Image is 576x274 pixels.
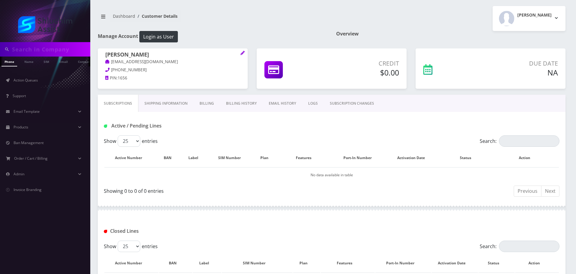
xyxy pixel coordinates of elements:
[104,167,559,183] td: No data available in table
[480,241,559,252] label: Search:
[210,149,255,167] th: SIM Number: activate to sort column ascending
[256,149,279,167] th: Plan: activate to sort column ascending
[104,149,158,167] th: Active Number: activate to sort column ascending
[21,57,36,66] a: Name
[493,6,565,31] button: [PERSON_NAME]
[220,95,263,112] a: Billing History
[263,95,302,112] a: EMAIL HISTORY
[14,171,24,177] span: Admin
[499,135,559,147] input: Search:
[104,254,158,272] th: Active Number: activate to sort column descending
[41,57,52,66] a: SIM
[14,78,38,83] span: Action Queues
[194,95,220,112] a: Billing
[118,135,140,147] select: Showentries
[111,67,147,72] span: [PHONE_NUMBER]
[98,10,327,27] nav: breadcrumb
[104,230,107,233] img: Closed Lines
[104,241,158,252] label: Show entries
[496,149,559,167] th: Action: activate to sort column ascending
[480,135,559,147] label: Search:
[159,149,182,167] th: BAN: activate to sort column ascending
[432,254,478,272] th: Activation Date: activate to sort column ascending
[321,254,375,272] th: Features: activate to sort column ascending
[193,254,221,272] th: Label: activate to sort column ascending
[14,140,44,145] span: Ban Management
[499,241,559,252] input: Search:
[514,186,541,197] a: Previous
[138,95,194,112] a: Shipping Information
[135,13,178,19] li: Customer Details
[104,228,250,234] h1: Closed Lines
[105,75,118,81] a: PIN:
[183,149,209,167] th: Label: activate to sort column ascending
[14,187,42,192] span: Invoice Branding
[104,123,250,129] h1: Active / Pending Lines
[517,13,552,18] h2: [PERSON_NAME]
[324,68,399,77] h5: $0.00
[105,59,178,65] a: [EMAIL_ADDRESS][DOMAIN_NAME]
[105,51,240,59] h1: [PERSON_NAME]
[14,125,28,130] span: Products
[478,254,515,272] th: Status: activate to sort column ascending
[336,31,565,37] h1: Overview
[104,135,158,147] label: Show entries
[12,44,89,55] input: Search in Company
[334,149,387,167] th: Port-In Number: activate to sort column ascending
[515,254,559,272] th: Action : activate to sort column ascending
[222,254,293,272] th: SIM Number: activate to sort column ascending
[98,31,327,42] h1: Manage Account
[14,109,40,114] span: Email Template
[104,125,107,128] img: Active / Pending Lines
[139,31,178,42] button: Login as User
[471,59,558,68] p: Due Date
[324,95,380,112] a: SUBSCRIPTION CHANGES
[18,16,72,33] img: Shluchim Assist
[471,68,558,77] h5: NA
[118,241,140,252] select: Showentries
[75,57,95,66] a: Company
[14,156,48,161] span: Order / Cart / Billing
[387,149,441,167] th: Activation Date: activate to sort column ascending
[98,95,138,112] a: Subscriptions
[159,254,192,272] th: BAN: activate to sort column ascending
[118,75,127,81] span: 1656
[302,95,324,112] a: LOGS
[138,33,178,39] a: Login as User
[293,254,320,272] th: Plan: activate to sort column ascending
[441,149,495,167] th: Status: activate to sort column ascending
[280,149,334,167] th: Features: activate to sort column ascending
[324,59,399,68] p: Credit
[104,185,327,195] div: Showing 0 to 0 of 0 entries
[13,93,26,98] span: Support
[375,254,431,272] th: Port-In Number: activate to sort column ascending
[113,13,135,19] a: Dashboard
[541,186,559,197] a: Next
[56,57,71,66] a: Email
[2,57,17,66] a: Phone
